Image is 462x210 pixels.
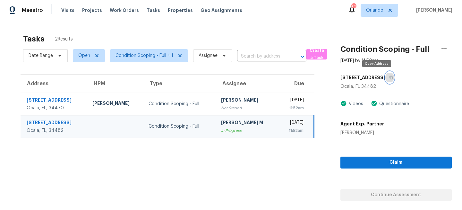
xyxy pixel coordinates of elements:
div: [PERSON_NAME] [221,97,273,105]
span: Geo Assignments [201,7,242,14]
div: [PERSON_NAME] M [221,119,273,127]
div: Questionnaire [377,101,409,107]
h2: Tasks [23,36,45,42]
span: Projects [82,7,102,14]
th: Address [21,75,87,93]
img: Artifact Present Icon [340,100,347,107]
div: 11:52am [283,105,304,111]
div: [DATE] [283,97,304,105]
span: Orlando [366,7,383,14]
div: Ocala, FL, 34482 [27,127,82,134]
div: [STREET_ADDRESS] [27,119,82,127]
div: 30 [351,4,356,10]
span: Condition Scoping - Full + 1 [116,52,173,59]
th: Due [278,75,314,93]
h5: Agent Exp. Partner [340,121,384,127]
div: Ocala, FL, 34470 [27,105,82,111]
span: Assignee [199,52,218,59]
div: Videos [347,101,363,107]
div: [DATE] by 11:52am [340,58,379,64]
span: [PERSON_NAME] [414,7,452,14]
img: Artifact Present Icon [371,100,377,107]
button: Create a Task [306,49,327,59]
span: Work Orders [110,7,139,14]
th: HPM [87,75,144,93]
span: Visits [61,7,74,14]
div: Condition Scoping - Full [149,123,210,130]
div: [DATE] [283,119,304,127]
span: Create a Task [310,47,324,62]
span: 2 Results [55,36,73,42]
div: [PERSON_NAME] [92,100,139,108]
th: Type [143,75,216,93]
button: Claim [340,157,452,169]
div: [PERSON_NAME] [340,130,384,136]
span: Maestro [22,7,43,14]
span: Open [78,52,90,59]
span: Properties [168,7,193,14]
button: Open [298,52,307,61]
h2: Condition Scoping - Full [340,46,429,52]
div: 11:52am [283,127,304,134]
div: Ocala, FL 34482 [340,83,452,90]
h5: [STREET_ADDRESS] [340,74,385,81]
span: Tasks [147,8,160,13]
th: Assignee [216,75,278,93]
div: In Progress [221,127,273,134]
input: Search by address [237,51,288,61]
span: Date Range [29,52,53,59]
span: Claim [346,159,447,167]
div: Not Started [221,105,273,111]
div: Condition Scoping - Full [149,101,210,107]
div: [STREET_ADDRESS] [27,97,82,105]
